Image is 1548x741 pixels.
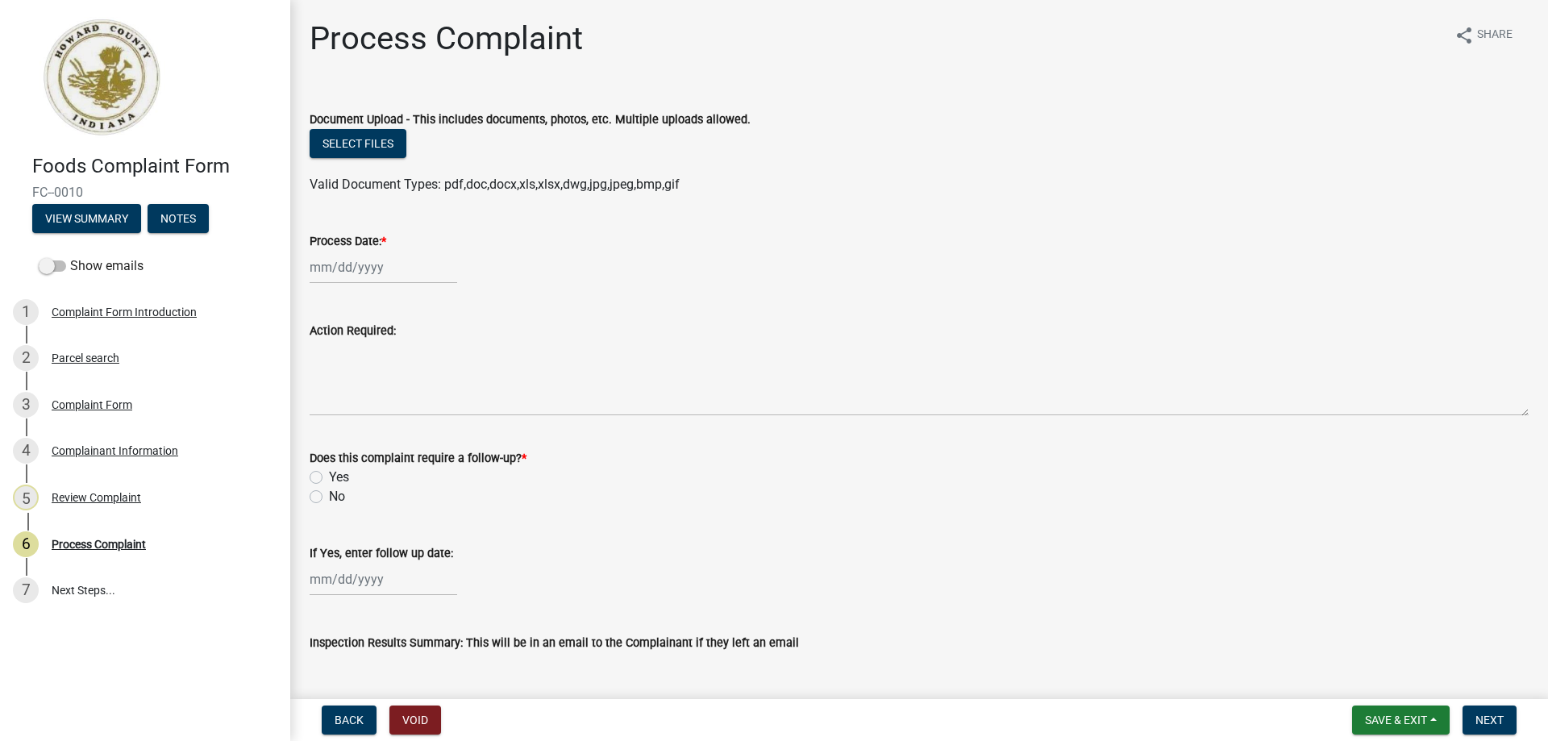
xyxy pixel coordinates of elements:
div: 6 [13,531,39,557]
button: Select files [310,129,406,158]
span: Next [1475,714,1504,726]
div: 2 [13,345,39,371]
label: Show emails [39,256,144,276]
div: 7 [13,577,39,603]
h1: Process Complaint [310,19,583,58]
span: Save & Exit [1365,714,1427,726]
wm-modal-confirm: Notes [148,213,209,226]
div: Process Complaint [52,539,146,550]
div: Parcel search [52,352,119,364]
div: 5 [13,485,39,510]
span: Share [1477,26,1513,45]
span: Back [335,714,364,726]
img: Howard County, Indiana [32,17,170,138]
label: If Yes, enter follow up date: [310,548,453,560]
button: Back [322,706,377,735]
label: Process Date: [310,236,386,248]
i: share [1454,26,1474,45]
button: Next [1463,706,1517,735]
label: Yes [329,468,349,487]
input: mm/dd/yyyy [310,251,457,284]
div: 1 [13,299,39,325]
button: Notes [148,204,209,233]
div: Complainant Information [52,445,178,456]
div: Review Complaint [52,492,141,503]
div: 3 [13,392,39,418]
div: 4 [13,438,39,464]
div: Complaint Form Introduction [52,306,197,318]
label: Action Required: [310,326,396,337]
label: Does this complaint require a follow-up? [310,453,526,464]
div: Complaint Form [52,399,132,410]
label: Inspection Results Summary: This will be in an email to the Complainant if they left an email [310,638,799,649]
wm-modal-confirm: Summary [32,213,141,226]
button: View Summary [32,204,141,233]
button: Save & Exit [1352,706,1450,735]
label: Document Upload - This includes documents, photos, etc. Multiple uploads allowed. [310,114,751,126]
span: FC--0010 [32,185,258,200]
span: Valid Document Types: pdf,doc,docx,xls,xlsx,dwg,jpg,jpeg,bmp,gif [310,177,680,192]
h4: Foods Complaint Form [32,155,277,178]
button: shareShare [1442,19,1525,51]
button: Void [389,706,441,735]
label: No [329,487,345,506]
input: mm/dd/yyyy [310,563,457,596]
